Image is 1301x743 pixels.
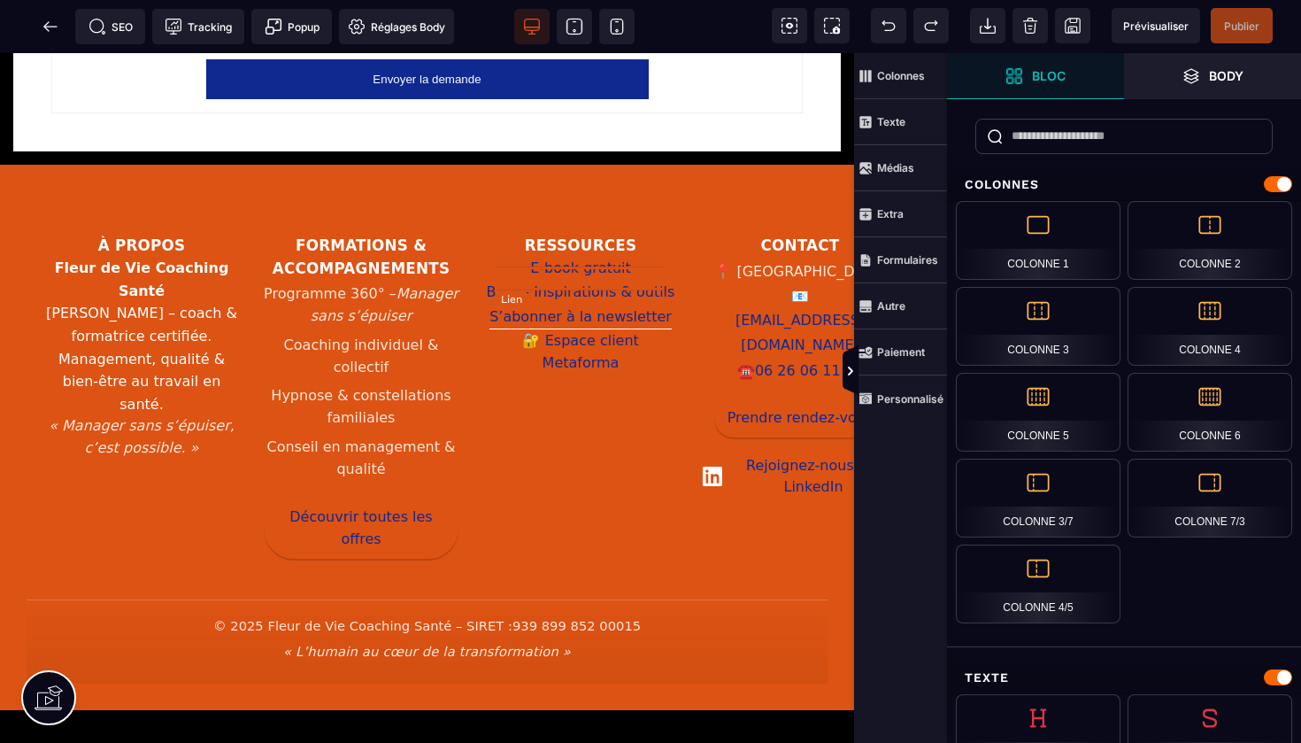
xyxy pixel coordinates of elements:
div: Colonne 4/5 [956,545,1120,623]
span: Publier [1224,19,1259,33]
strong: Paiement [877,345,925,359]
li: Coaching individuel & collectif [264,278,458,329]
strong: Personnalisé [877,392,943,406]
strong: Bloc [1032,69,1066,82]
span: Popup [265,18,319,35]
p: « Manager sans s’épuiser, c’est possible. » [44,362,239,406]
span: Colonnes [854,53,947,99]
a: Blog – Inspirations & outils [487,228,675,252]
span: Personnalisé [854,375,947,422]
div: Colonne 1 [956,201,1120,280]
a: S’abonner à la newsletter [489,252,672,276]
span: Extra [854,191,947,237]
span: Capture d'écran [814,8,850,43]
div: Colonne 4 [1128,287,1292,366]
a: Espace client Metaforma [483,276,678,322]
span: Code de suivi [152,9,244,44]
span: Tracking [165,18,232,35]
span: Formulaires [854,237,947,283]
strong: Extra [877,207,904,221]
div: Colonne 3 [956,287,1120,366]
span: Retour [33,9,68,44]
span: Réglages Body [348,18,445,35]
p: « L’humain au cœur de la transformation » [44,589,810,609]
button: Envoyer la demande [206,6,649,46]
div: Colonne 6 [1128,373,1292,452]
div: Informations [27,546,828,631]
footer: Pied de page [27,138,828,631]
span: Voir les composants [772,8,807,43]
div: Colonne 3/7 [956,459,1120,538]
p: © 2025 Fleur de Vie Coaching Santé – SIRET : [44,563,810,584]
span: Paiement [854,329,947,375]
li: Programme 360° – [264,227,458,278]
p: [PERSON_NAME] – coach & formatrice certifiée. Management, qualité & bien-être au travail en santé. [44,204,239,362]
span: Ouvrir les blocs [947,53,1124,99]
span: Nettoyage [1012,8,1048,43]
span: 939 899 852 00015 [512,565,641,580]
strong: Body [1209,69,1243,82]
em: Manager sans s’épuiser [311,232,458,271]
li: Conseil en management & qualité [264,380,458,431]
address: 📍 [GEOGRAPHIC_DATA] 📧 ☎️ [703,206,897,331]
a: [EMAIL_ADDRESS][DOMAIN_NAME] [703,255,897,306]
span: Autre [854,283,947,329]
span: SEO [89,18,133,35]
span: Voir tablette [557,9,592,44]
h3: Contact [703,181,897,204]
div: Colonne 2 [1128,201,1292,280]
strong: Texte [877,115,905,128]
a: 06 26 06 11 14 [755,306,863,332]
strong: Colonnes [877,69,925,82]
span: Importer [970,8,1005,43]
a: E-book gratuit [530,204,631,228]
span: Métadata SEO [75,9,145,44]
span: Prévisualiser [1123,19,1189,33]
strong: Formulaires [877,253,938,267]
div: Colonnes [947,168,1301,201]
div: Texte [947,662,1301,694]
div: Colonne 7/3 [1128,459,1292,538]
h3: Ressources [483,181,678,204]
li: Hypnose & constellations familiales [264,329,458,380]
a: Rejoignez-nous sur LinkedIn [703,402,897,446]
span: Texte [854,99,947,145]
div: Colonne 5 [956,373,1120,452]
span: Favicon [339,9,454,44]
span: Afficher les vues [947,345,965,399]
nav: Liens ressources [483,204,678,322]
h3: À propos [44,181,239,204]
span: Enregistrer [1055,8,1090,43]
a: Prendre rendez-vous [714,345,885,384]
a: Découvrir toutes les offres [264,445,458,507]
span: Voir mobile [599,9,635,44]
strong: Fleur de Vie Coaching Santé [55,206,229,246]
span: Aperçu [1112,8,1200,43]
span: Médias [854,145,947,191]
span: Défaire [871,8,906,43]
span: Ouvrir les calques [1124,53,1301,99]
strong: Médias [877,161,914,174]
span: Rétablir [913,8,949,43]
span: Voir bureau [514,9,550,44]
span: Rejoignez-nous sur LinkedIn [729,402,897,446]
h3: Formations & accompagnements [264,181,458,227]
strong: Autre [877,299,905,313]
span: Enregistrer le contenu [1211,8,1273,43]
span: Créer une alerte modale [251,9,332,44]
